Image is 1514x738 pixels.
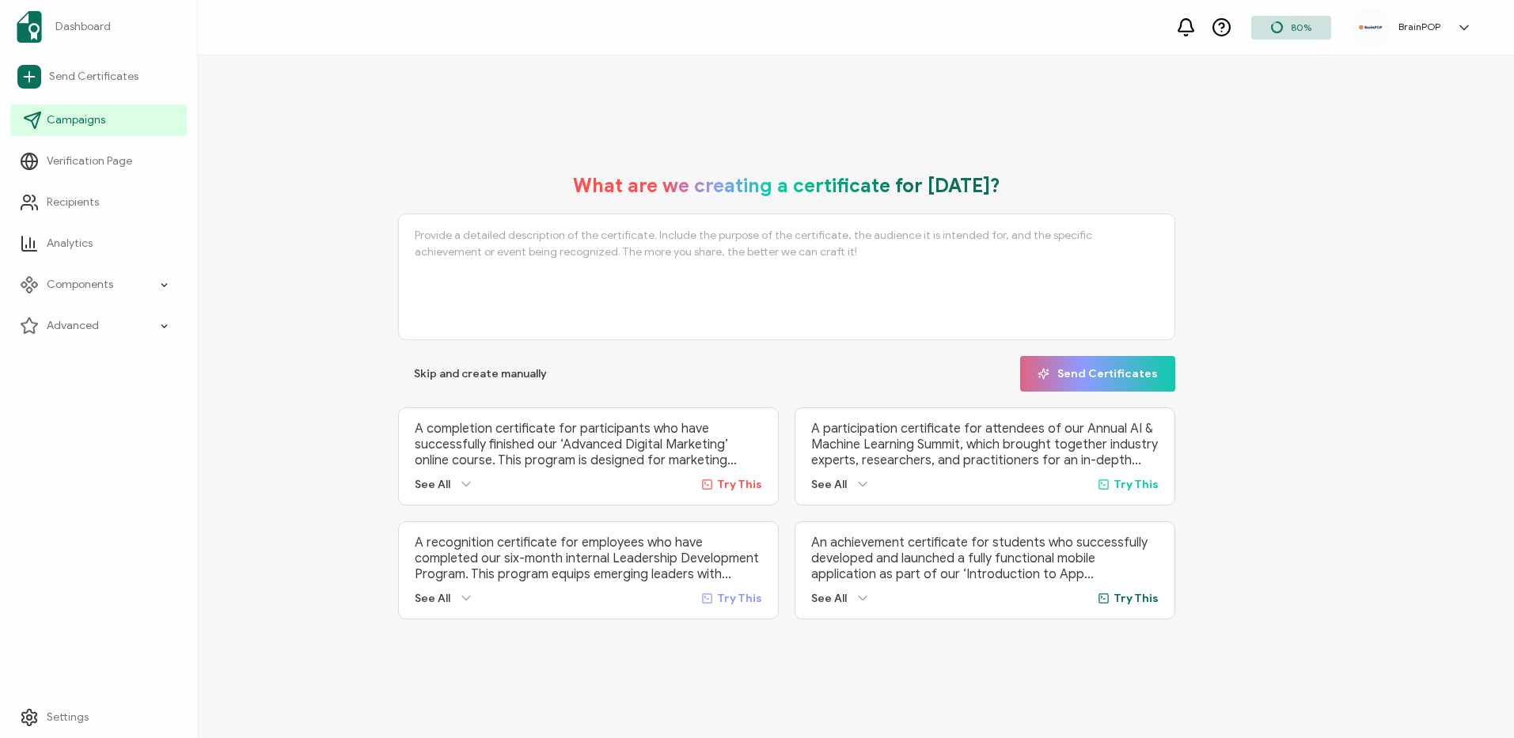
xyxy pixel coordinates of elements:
[17,11,42,43] img: sertifier-logomark-colored.svg
[49,69,138,85] span: Send Certificates
[10,59,187,95] a: Send Certificates
[811,478,847,491] span: See All
[47,153,132,169] span: Verification Page
[1114,478,1159,491] span: Try This
[1291,21,1311,33] span: 80%
[47,710,89,725] span: Settings
[1038,368,1158,380] span: Send Certificates
[398,356,563,392] button: Skip and create manually
[10,5,187,49] a: Dashboard
[415,421,762,468] p: A completion certificate for participants who have successfully finished our ‘Advanced Digital Ma...
[811,421,1159,468] p: A participation certificate for attendees of our Annual AI & Machine Learning Summit, which broug...
[1020,356,1175,392] button: Send Certificates
[10,702,187,733] a: Settings
[1359,25,1383,30] img: 5ae0b62b-cc2f-4825-af40-0faa5815d182.png
[10,146,187,177] a: Verification Page
[47,277,113,293] span: Components
[573,174,1000,198] h1: What are we creating a certificate for [DATE]?
[1398,21,1440,32] h5: BrainPOP
[47,195,99,210] span: Recipients
[717,592,762,605] span: Try This
[47,236,93,252] span: Analytics
[1435,662,1514,738] iframe: Chat Widget
[415,592,450,605] span: See All
[717,478,762,491] span: Try This
[47,112,105,128] span: Campaigns
[415,535,762,582] p: A recognition certificate for employees who have completed our six-month internal Leadership Deve...
[415,478,450,491] span: See All
[47,318,99,334] span: Advanced
[10,228,187,259] a: Analytics
[1114,592,1159,605] span: Try This
[55,19,111,35] span: Dashboard
[414,369,547,380] span: Skip and create manually
[811,535,1159,582] p: An achievement certificate for students who successfully developed and launched a fully functiona...
[10,104,187,136] a: Campaigns
[10,187,187,218] a: Recipients
[811,592,847,605] span: See All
